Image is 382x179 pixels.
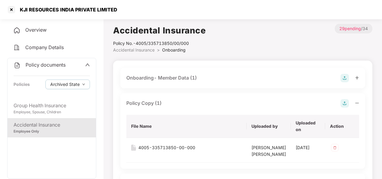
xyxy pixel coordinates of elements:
[85,62,90,67] span: up
[126,115,247,138] th: File Name
[126,99,162,107] div: Policy Copy (1)
[126,74,197,82] div: Onboarding- Member Data (1)
[355,76,359,80] span: plus
[131,145,136,151] img: svg+xml;base64,PHN2ZyB4bWxucz0iaHR0cDovL3d3dy53My5vcmcvMjAwMC9zdmciIHdpZHRoPSIxNiIgaGVpZ2h0PSIyMC...
[14,102,90,109] div: Group Health Insurance
[26,62,66,68] span: Policy documents
[13,27,20,34] img: svg+xml;base64,PHN2ZyB4bWxucz0iaHR0cDovL3d3dy53My5vcmcvMjAwMC9zdmciIHdpZHRoPSIyNCIgaGVpZ2h0PSIyNC...
[14,121,90,129] div: Accidental Insurance
[25,27,47,33] span: Overview
[296,144,321,151] div: [DATE]
[325,115,359,138] th: Action
[13,44,20,51] img: svg+xml;base64,PHN2ZyB4bWxucz0iaHR0cDovL3d3dy53My5vcmcvMjAwMC9zdmciIHdpZHRoPSIyNCIgaGVpZ2h0PSIyNC...
[14,129,90,134] div: Employee Only
[113,24,206,37] h1: Accidental Insurance
[14,109,90,115] div: Employee, Spouse, Children
[16,7,117,13] div: KJI RESOURCES INDIA PRIVATE LIMITED
[25,44,64,50] span: Company Details
[138,144,195,151] div: 4005-335713850-00-000
[340,99,349,108] img: svg+xml;base64,PHN2ZyB4bWxucz0iaHR0cDovL3d3dy53My5vcmcvMjAwMC9zdmciIHdpZHRoPSIyOCIgaGVpZ2h0PSIyOC...
[330,143,340,152] img: svg+xml;base64,PHN2ZyB4bWxucz0iaHR0cDovL3d3dy53My5vcmcvMjAwMC9zdmciIHdpZHRoPSIzMiIgaGVpZ2h0PSIzMi...
[157,47,160,52] span: >
[45,80,90,89] button: Archived Statedown
[335,24,372,33] p: / 34
[113,40,206,47] div: Policy No.- 4005/335713850/00/000
[82,83,85,86] span: down
[50,81,80,88] span: Archived State
[339,26,361,31] span: 29 pending
[291,115,325,138] th: Uploaded on
[355,101,359,105] span: minus
[340,74,349,82] img: svg+xml;base64,PHN2ZyB4bWxucz0iaHR0cDovL3d3dy53My5vcmcvMjAwMC9zdmciIHdpZHRoPSIyOCIgaGVpZ2h0PSIyOC...
[247,115,291,138] th: Uploaded by
[14,81,30,88] div: Policies
[251,144,286,158] div: [PERSON_NAME] [PERSON_NAME]
[162,47,186,52] span: Onboarding
[113,47,155,52] span: Accidental Insurance
[14,62,21,69] img: svg+xml;base64,PHN2ZyB4bWxucz0iaHR0cDovL3d3dy53My5vcmcvMjAwMC9zdmciIHdpZHRoPSIyNCIgaGVpZ2h0PSIyNC...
